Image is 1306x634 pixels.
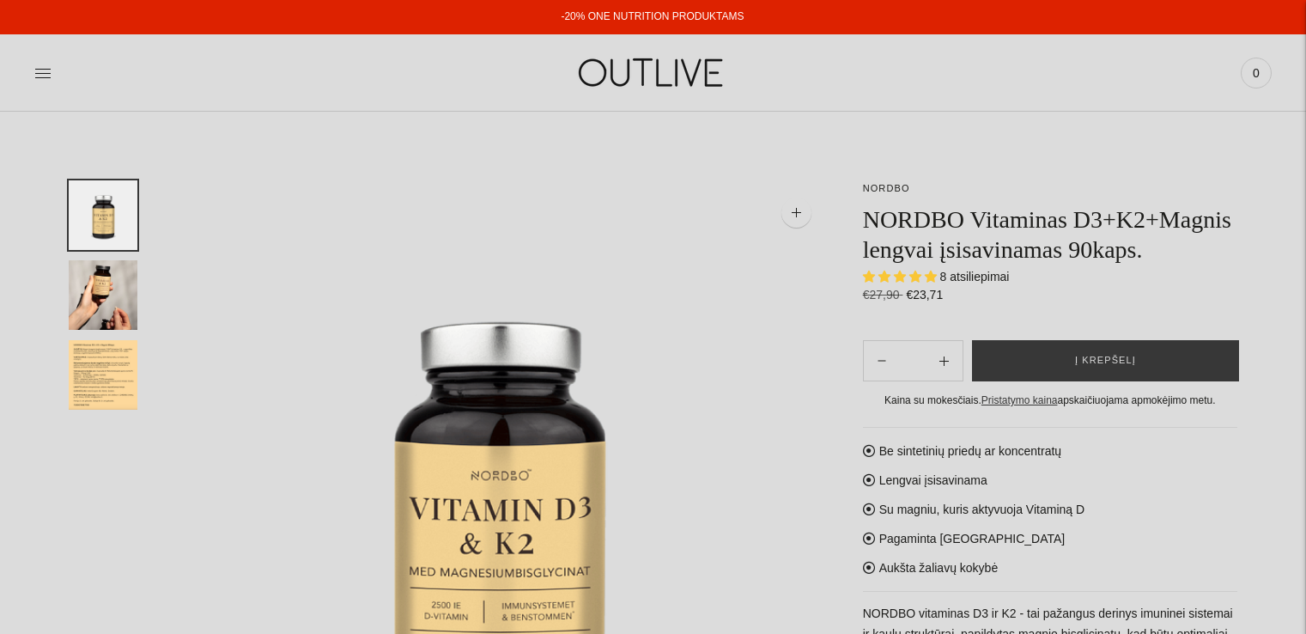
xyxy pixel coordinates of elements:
a: NORDBO [863,183,910,193]
img: OUTLIVE [545,43,760,102]
button: Subtract product quantity [926,340,963,381]
button: Translation missing: en.general.accessibility.image_thumbail [69,180,137,250]
s: €27,90 [863,288,903,302]
a: Pristatymo kaina [981,394,1058,406]
button: Translation missing: en.general.accessibility.image_thumbail [69,260,137,330]
div: Kaina su mokesčiais. apskaičiuojama apmokėjimo metu. [863,392,1237,410]
button: Add product quantity [864,340,900,381]
a: -20% ONE NUTRITION PRODUKTAMS [561,10,744,22]
button: Į krepšelį [972,340,1239,381]
span: Į krepšelį [1075,352,1136,369]
span: 0 [1244,61,1268,85]
input: Product quantity [900,349,926,374]
a: 0 [1241,54,1272,92]
button: Translation missing: en.general.accessibility.image_thumbail [69,340,137,410]
span: 5.00 stars [863,270,940,283]
h1: NORDBO Vitaminas D3+K2+Magnis lengvai įsisavinamas 90kaps. [863,204,1237,265]
span: €23,71 [906,288,943,302]
span: 8 atsiliepimai [940,270,1010,283]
